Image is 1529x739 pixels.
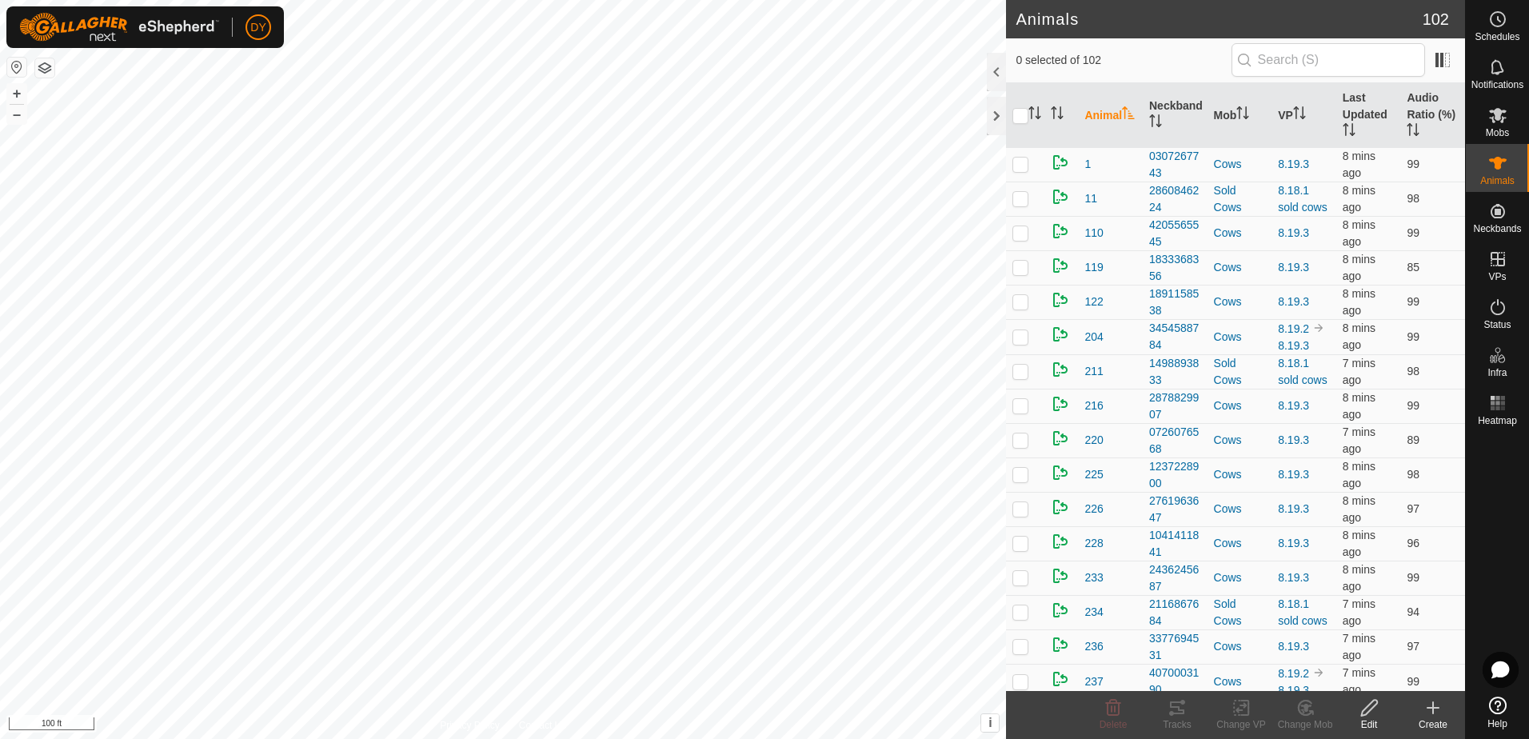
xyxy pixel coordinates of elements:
div: 1891158538 [1149,286,1201,319]
span: 19 Aug 2025, 11:02 am [1343,563,1375,593]
a: 8.19.3 [1278,399,1309,412]
a: 8.19.3 [1278,571,1309,584]
img: returning on [1051,429,1070,448]
span: 19 Aug 2025, 11:02 am [1343,253,1375,282]
span: 97 [1407,640,1419,653]
a: 8.18.1 sold cows [1278,597,1327,627]
p-sorticon: Activate to sort [1028,109,1041,122]
span: 98 [1407,468,1419,481]
span: 19 Aug 2025, 11:03 am [1343,494,1375,524]
span: Heatmap [1478,416,1517,425]
span: Status [1483,320,1511,330]
a: 8.19.3 [1278,295,1309,308]
a: 8.19.3 [1278,158,1309,170]
p-sorticon: Activate to sort [1149,117,1162,130]
span: 85 [1407,261,1419,274]
span: 1 [1084,156,1091,173]
span: 19 Aug 2025, 11:02 am [1343,529,1375,558]
a: Privacy Policy [440,718,500,733]
div: Tracks [1145,717,1209,732]
p-sorticon: Activate to sort [1293,109,1306,122]
span: 19 Aug 2025, 11:03 am [1343,666,1375,696]
span: 19 Aug 2025, 11:02 am [1343,391,1375,421]
span: 99 [1407,399,1419,412]
div: Cows [1214,225,1266,242]
span: 19 Aug 2025, 11:03 am [1343,322,1375,351]
span: 19 Aug 2025, 11:03 am [1343,150,1375,179]
button: i [981,714,999,732]
span: 226 [1084,501,1103,517]
span: 234 [1084,604,1103,621]
div: Cows [1214,156,1266,173]
img: returning on [1051,669,1070,689]
a: 8.19.3 [1278,537,1309,549]
div: 2116867684 [1149,596,1201,629]
span: 228 [1084,535,1103,552]
span: 204 [1084,329,1103,346]
span: 19 Aug 2025, 11:03 am [1343,357,1375,386]
a: 8.19.3 [1278,261,1309,274]
span: Infra [1487,368,1507,377]
img: returning on [1051,290,1070,310]
span: 211 [1084,363,1103,380]
div: Create [1401,717,1465,732]
span: 19 Aug 2025, 11:03 am [1343,425,1375,455]
span: Delete [1100,719,1128,730]
span: 237 [1084,673,1103,690]
span: Schedules [1475,32,1519,42]
img: returning on [1051,601,1070,620]
img: returning on [1051,532,1070,551]
p-sorticon: Activate to sort [1407,126,1419,138]
span: 99 [1407,158,1419,170]
div: Sold Cows [1214,596,1266,629]
div: 3377694531 [1149,630,1201,664]
div: Change Mob [1273,717,1337,732]
div: Cows [1214,329,1266,346]
span: 99 [1407,226,1419,239]
div: 1237228900 [1149,458,1201,492]
button: + [7,84,26,103]
button: Map Layers [35,58,54,78]
div: 0307267743 [1149,148,1201,182]
div: Sold Cows [1214,182,1266,216]
th: Last Updated [1336,83,1401,148]
div: Cows [1214,535,1266,552]
span: 98 [1407,365,1419,377]
div: Cows [1214,466,1266,483]
div: Edit [1337,717,1401,732]
span: Help [1487,719,1507,729]
span: 110 [1084,225,1103,242]
span: 19 Aug 2025, 11:02 am [1343,218,1375,248]
span: 233 [1084,569,1103,586]
span: 94 [1407,605,1419,618]
span: i [988,716,992,729]
img: returning on [1051,497,1070,517]
p-sorticon: Activate to sort [1122,109,1135,122]
a: 8.18.1 sold cows [1278,184,1327,214]
th: Animal [1078,83,1143,148]
a: 8.19.3 [1278,339,1309,352]
div: 1833368356 [1149,251,1201,285]
span: 19 Aug 2025, 11:03 am [1343,632,1375,661]
span: 99 [1407,330,1419,343]
a: Contact Us [519,718,566,733]
span: 102 [1423,7,1449,31]
a: 8.19.2 [1278,322,1309,335]
div: 3454588784 [1149,320,1201,354]
th: VP [1272,83,1336,148]
a: 8.19.3 [1278,468,1309,481]
span: 119 [1084,259,1103,276]
span: 216 [1084,397,1103,414]
span: 97 [1407,502,1419,515]
a: 8.19.3 [1278,502,1309,515]
input: Search (S) [1232,43,1425,77]
div: 4070003190 [1149,665,1201,698]
a: 8.19.3 [1278,226,1309,239]
a: 8.18.1 sold cows [1278,357,1327,386]
div: 2761963647 [1149,493,1201,526]
span: 99 [1407,295,1419,308]
div: 0726076568 [1149,424,1201,457]
img: returning on [1051,463,1070,482]
span: 11 [1084,190,1097,207]
a: 8.19.3 [1278,684,1309,697]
